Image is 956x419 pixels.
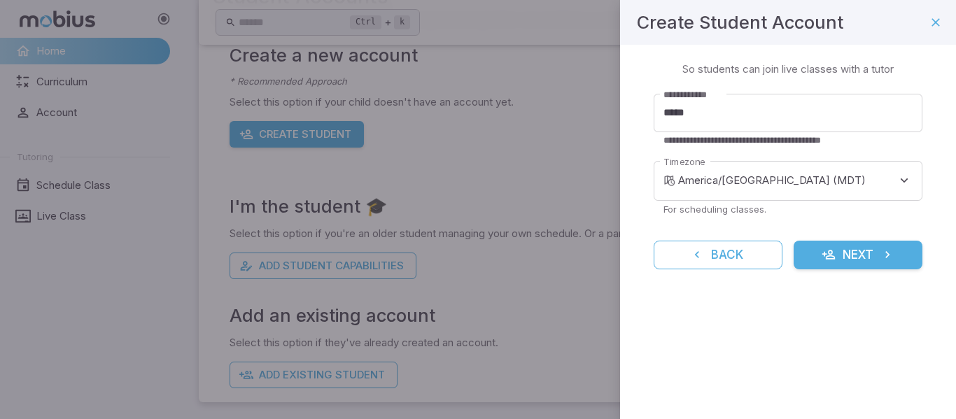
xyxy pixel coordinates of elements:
p: For scheduling classes. [663,203,913,215]
h4: Create Student Account [637,8,843,36]
label: Timezone [663,155,705,169]
div: America/[GEOGRAPHIC_DATA] (MDT) [678,161,922,201]
p: So students can join live classes with a tutor [682,62,894,77]
button: Next [794,241,922,270]
button: Back [654,241,782,270]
